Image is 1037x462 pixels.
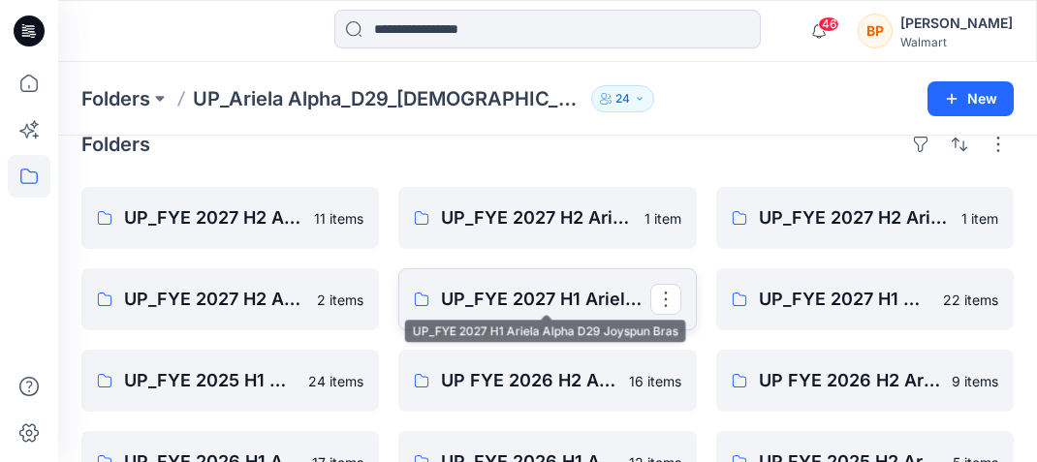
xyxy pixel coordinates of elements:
[314,208,363,229] p: 11 items
[124,286,305,313] p: UP_FYE 2027 H2 Ariela Alpha D29 Joyspun Bodysuits
[759,204,950,231] p: UP_FYE 2027 H2 Ariela Alpha D29 Joyspun Panties
[124,367,297,394] p: UP_FYE 2025 H1 Ariela Alpha D29 Joyspun Panties
[644,208,681,229] p: 1 item
[927,81,1014,116] button: New
[716,187,1014,249] a: UP_FYE 2027 H2 Ariela Alpha D29 Joyspun Panties1 item
[591,85,654,112] button: 24
[81,268,379,330] a: UP_FYE 2027 H2 Ariela Alpha D29 Joyspun Bodysuits2 items
[716,350,1014,412] a: UP FYE 2026 H2 Ariela Alpha D29 Bras9 items
[81,85,150,112] a: Folders
[759,367,940,394] p: UP FYE 2026 H2 Ariela Alpha D29 Bras
[81,187,379,249] a: UP_FYE 2027 H2 Ariela Alpha D29 Joyspun Bras11 items
[952,371,998,391] p: 9 items
[858,14,893,48] div: BP
[900,35,1013,49] div: Walmart
[629,371,681,391] p: 16 items
[193,85,583,112] p: UP_Ariela Alpha_D29_[DEMOGRAPHIC_DATA] Intimates - Joyspun
[441,204,632,231] p: UP_FYE 2027 H2 Ariela Alpha D29 Joyspun Tops
[398,187,696,249] a: UP_FYE 2027 H2 Ariela Alpha D29 Joyspun Tops1 item
[818,16,839,32] span: 46
[961,208,998,229] p: 1 item
[398,268,696,330] a: UP_FYE 2027 H1 Ariela Alpha D29 Joyspun Bras
[716,268,1014,330] a: UP_FYE 2027 H1 Ariela Alpha D29 Joyspun Panties22 items
[81,133,150,156] h4: Folders
[441,367,616,394] p: UP FYE 2026 H2 Ariela Alpha D29 Panties
[308,371,363,391] p: 24 items
[398,350,696,412] a: UP FYE 2026 H2 Ariela Alpha D29 Panties16 items
[124,204,302,231] p: UP_FYE 2027 H2 Ariela Alpha D29 Joyspun Bras
[759,286,931,313] p: UP_FYE 2027 H1 Ariela Alpha D29 Joyspun Panties
[441,286,649,313] p: UP_FYE 2027 H1 Ariela Alpha D29 Joyspun Bras
[900,12,1013,35] div: [PERSON_NAME]
[615,88,630,109] p: 24
[317,290,363,310] p: 2 items
[943,290,998,310] p: 22 items
[81,350,379,412] a: UP_FYE 2025 H1 Ariela Alpha D29 Joyspun Panties24 items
